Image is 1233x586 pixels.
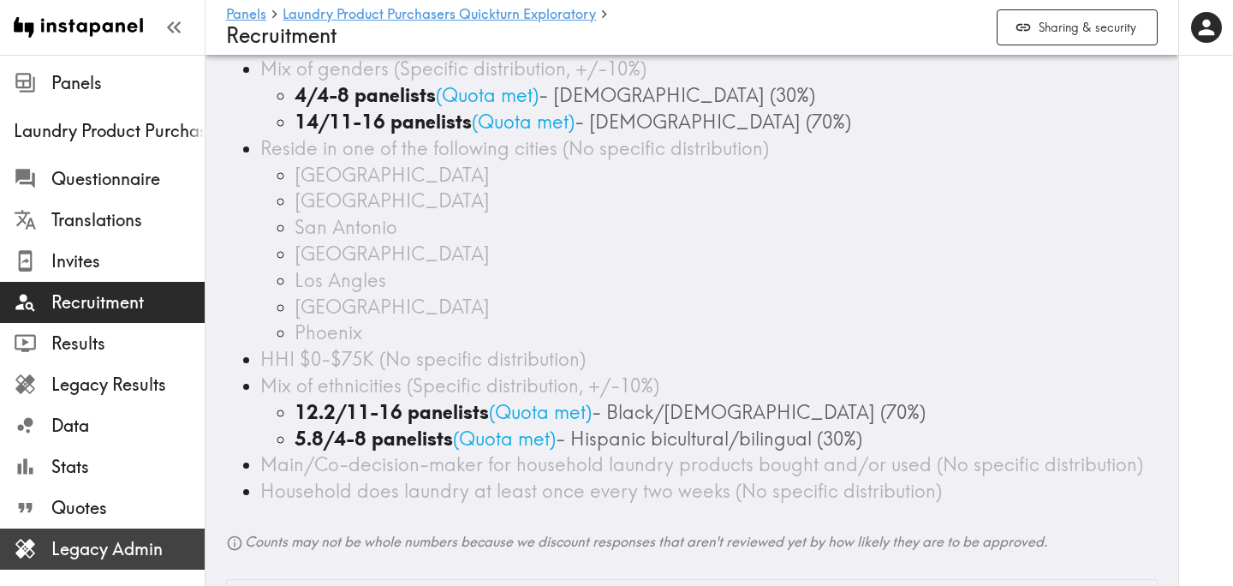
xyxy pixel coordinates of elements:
[51,496,205,520] span: Quotes
[295,242,490,266] span: [GEOGRAPHIC_DATA]
[51,208,205,232] span: Translations
[260,452,1143,476] span: Main/Co-decision-maker for household laundry products bought and/or used (No specific distribution)
[226,23,983,48] h4: Recruitment
[51,249,205,273] span: Invites
[295,400,489,424] b: 12.2/11-16 panelists
[453,427,556,451] span: ( Quota met )
[472,110,575,134] span: ( Quota met )
[295,268,386,292] span: Los Angles
[51,71,205,95] span: Panels
[260,479,942,503] span: Household does laundry at least once every two weeks (No specific distribution)
[539,83,815,107] span: - [DEMOGRAPHIC_DATA] (30%)
[295,427,453,451] b: 5.8/4-8 panelists
[436,83,539,107] span: ( Quota met )
[51,414,205,438] span: Data
[260,136,769,160] span: Reside in one of the following cities (No specific distribution)
[14,119,205,143] span: Laundry Product Purchasers Quickturn Exploratory
[226,7,266,23] a: Panels
[295,188,490,212] span: [GEOGRAPHIC_DATA]
[592,400,926,424] span: - Black/[DEMOGRAPHIC_DATA] (70%)
[295,110,472,134] b: 14/11-16 panelists
[51,290,205,314] span: Recruitment
[295,163,490,187] span: [GEOGRAPHIC_DATA]
[51,455,205,479] span: Stats
[556,427,862,451] span: - Hispanic bicultural/bilingual (30%)
[51,537,205,561] span: Legacy Admin
[295,215,397,239] span: San Antonio
[260,57,646,81] span: Mix of genders (Specific distribution, +/-10%)
[260,347,586,371] span: HHI $0-$75K (No specific distribution)
[489,400,592,424] span: ( Quota met )
[283,7,596,23] a: Laundry Product Purchasers Quickturn Exploratory
[51,373,205,397] span: Legacy Results
[295,83,436,107] b: 4/4-8 panelists
[260,374,659,398] span: Mix of ethnicities (Specific distribution, +/-10%)
[295,295,490,319] span: [GEOGRAPHIC_DATA]
[997,9,1158,46] button: Sharing & security
[51,332,205,356] span: Results
[575,110,851,134] span: - [DEMOGRAPHIC_DATA] (70%)
[295,320,362,344] span: Phoenix
[226,532,1158,552] h6: Counts may not be whole numbers because we discount responses that aren't reviewed yet by how lik...
[51,167,205,191] span: Questionnaire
